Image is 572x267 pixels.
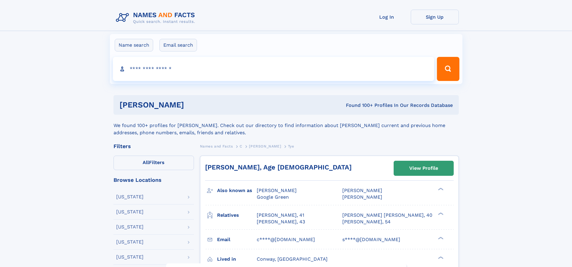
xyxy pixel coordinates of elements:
a: [PERSON_NAME] [249,142,281,150]
span: [PERSON_NAME] [342,194,382,200]
div: ❯ [437,236,444,240]
a: [PERSON_NAME], 41 [257,212,304,219]
span: Tye [288,144,294,148]
a: C [240,142,242,150]
div: View Profile [409,161,438,175]
input: search input [113,57,434,81]
a: [PERSON_NAME], Age [DEMOGRAPHIC_DATA] [205,163,352,171]
button: Search Button [437,57,459,81]
a: [PERSON_NAME], 54 [342,219,391,225]
h3: Email [217,234,257,245]
a: [PERSON_NAME] [PERSON_NAME], 40 [342,212,432,219]
div: Found 100+ Profiles In Our Records Database [265,102,453,109]
a: Sign Up [411,10,459,24]
span: [PERSON_NAME] [342,188,382,193]
span: [PERSON_NAME] [257,188,297,193]
h3: Also known as [217,185,257,196]
div: [US_STATE] [116,210,144,214]
div: ❯ [437,187,444,191]
a: [PERSON_NAME], 43 [257,219,305,225]
span: Conway, [GEOGRAPHIC_DATA] [257,256,328,262]
div: ❯ [437,212,444,216]
div: [US_STATE] [116,255,144,259]
h1: [PERSON_NAME] [120,101,265,109]
span: C [240,144,242,148]
div: We found 100+ profiles for [PERSON_NAME]. Check out our directory to find information about [PERS... [113,115,459,136]
label: Email search [159,39,197,51]
div: Filters [113,144,194,149]
div: Browse Locations [113,177,194,183]
label: Filters [113,156,194,170]
div: [US_STATE] [116,225,144,229]
a: Log In [363,10,411,24]
span: All [143,160,149,165]
div: [US_STATE] [116,194,144,199]
a: View Profile [394,161,453,175]
h3: Lived in [217,254,257,264]
a: Names and Facts [200,142,233,150]
span: Google Green [257,194,289,200]
label: Name search [115,39,153,51]
div: [US_STATE] [116,240,144,244]
span: [PERSON_NAME] [249,144,281,148]
div: ❯ [437,256,444,259]
h3: Relatives [217,210,257,220]
img: Logo Names and Facts [113,10,200,26]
